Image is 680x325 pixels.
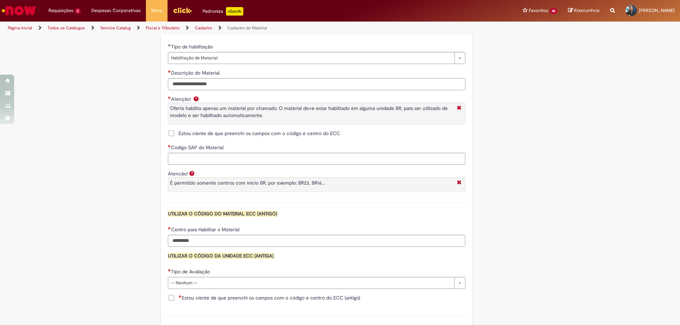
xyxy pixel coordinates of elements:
[168,96,171,99] span: Obrigatório
[47,25,85,31] a: Todos os Catálogos
[639,7,675,13] span: [PERSON_NAME]
[168,44,171,47] span: Obrigatório Preenchido
[168,78,465,90] input: Descrição do Material
[171,277,451,289] span: -- Nenhum --
[49,7,73,14] span: Requisições
[192,96,200,101] span: Ajuda para Atenção!
[568,7,600,14] a: Rascunhos
[1,4,37,18] img: ServiceNow
[168,170,188,177] label: Atencão!
[5,22,448,35] ul: Trilhas de página
[8,25,32,31] a: Página inicial
[171,96,192,102] span: Atenção!
[171,268,211,275] span: Tipo de Avaliação
[171,144,225,151] span: Codigo SAP do Material
[550,8,557,14] span: 46
[100,25,131,31] a: Service Catalog
[75,8,81,14] span: 2
[178,294,360,301] span: Estou ciente de que preenchi os campos com o código e centro do ECC (antigo)
[178,295,182,298] span: Necessários
[195,25,212,31] a: Cadastro
[168,153,465,165] input: Codigo SAP do Material
[455,179,463,187] i: Fechar More information Por question_atencao
[91,7,141,14] span: Despesas Corporativas
[455,105,463,112] i: Fechar More information Por question_aten_o
[529,7,548,14] span: Favoritos
[203,7,243,16] div: Padroniza
[146,25,180,31] a: Fiscal e Tributário
[227,25,267,31] a: Cadastro de Material
[168,227,171,230] span: Necessários
[170,179,453,186] p: É permitido somente centros com inicio BR, por exemplo: BR23, BR16...
[171,226,241,233] span: Centro para Habilitar o Material
[168,269,171,272] span: Necessários
[168,70,171,73] span: Necessários
[171,70,221,76] span: Descrição do Material
[188,170,196,176] span: Ajuda para Atencão!
[151,7,162,14] span: More
[168,253,274,259] span: UTILIZAR O CÓDIGO DA UNIDADE ECC (ANTIGA)
[168,211,277,217] span: UTILIZAR O CÓDIGO DO MATERIAL ECC (ANTIGO)
[226,7,243,16] p: +GenAi
[168,235,465,247] input: Centro para Habilitar o Material
[574,7,600,14] span: Rascunhos
[171,43,214,50] span: Tipo de habilitação
[170,105,453,119] p: Oferta habilita apenas um material por chamado. O material deve estar habilitado em alguma unidad...
[171,52,451,64] span: Habilitação de Material
[173,5,192,16] img: click_logo_yellow_360x200.png
[178,130,340,137] span: Estou ciente de que preenchi os campos com o código e centro do ECC
[168,145,171,147] span: Necessários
